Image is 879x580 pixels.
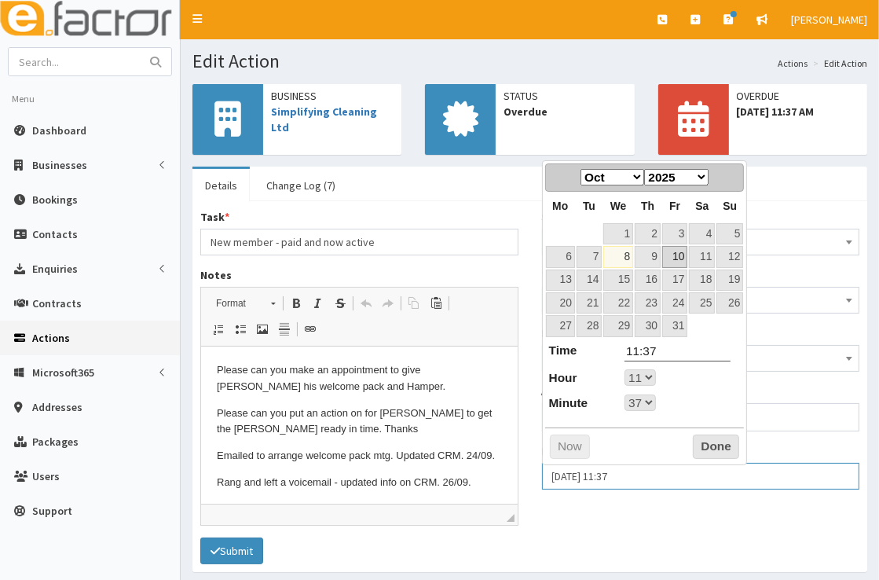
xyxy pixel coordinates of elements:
span: Tuesday [583,200,595,212]
input: Search... [9,48,141,75]
label: Notes [200,267,232,283]
a: 27 [546,315,575,336]
span: Monday [552,200,568,212]
a: Redo (Ctrl+Y) [377,293,399,314]
button: Submit [200,538,263,564]
span: Bookings [32,193,78,207]
span: Sunday [723,200,737,212]
span: Support [32,504,72,518]
a: Insert/Remove Numbered List [207,319,229,340]
p: Email recieved from [PERSON_NAME], 29/09 and arranged to meet 08/10. currently awaiting confirmat... [16,155,301,188]
dt: Time [545,342,577,359]
span: Users [32,469,60,483]
span: Friday [669,200,680,212]
a: Paste (Ctrl+V) [425,293,447,314]
a: 16 [635,270,661,291]
a: 3 [662,223,687,244]
a: 12 [716,246,743,267]
li: Edit Action [809,57,867,70]
span: Format [208,293,263,314]
a: 15 [603,270,633,291]
a: 17 [662,270,687,291]
a: 26 [716,292,743,314]
a: 8 [603,246,633,267]
a: Insert Horizontal Line [273,319,295,340]
a: Change Log (7) [254,169,348,202]
a: 22 [603,292,633,314]
a: 10 [662,246,687,267]
dt: Minute [545,395,588,412]
a: Details [192,169,250,202]
span: OVERDUE [737,88,859,104]
dt: Hour [545,369,577,387]
a: 11 [689,246,715,267]
span: Business [271,88,394,104]
a: 14 [577,270,602,291]
a: Link (Ctrl+L) [299,319,321,340]
a: 4 [689,223,715,244]
a: 6 [546,246,575,267]
span: Wednesday [610,200,627,212]
a: 31 [662,315,687,336]
a: Format [207,292,284,314]
a: 23 [635,292,661,314]
span: Dashboard [32,123,86,138]
span: Packages [32,435,79,449]
span: [DATE] 11:37 AM [737,104,859,119]
a: 9 [635,246,661,267]
a: 29 [603,315,633,336]
a: Actions [778,57,808,70]
a: 2 [635,223,661,244]
a: Insert/Remove Bulleted List [229,319,251,340]
a: 19 [716,270,743,291]
button: Done [693,435,739,460]
a: Next [720,166,742,188]
span: Status [504,88,626,104]
span: Overdue [504,104,626,119]
a: 7 [577,246,602,267]
span: Businesses [32,158,87,172]
a: Undo (Ctrl+Z) [355,293,377,314]
a: 25 [689,292,715,314]
a: Prev [548,166,570,188]
a: 5 [716,223,743,244]
span: Prev [552,171,565,183]
label: Task [200,209,229,225]
a: Copy (Ctrl+C) [403,293,425,314]
span: Drag to resize [507,514,515,522]
span: Saturday [695,200,709,212]
a: 1 [603,223,633,244]
iframe: Rich Text Editor, notes [201,347,518,504]
h1: Edit Action [192,51,867,72]
span: Contacts [32,227,78,241]
span: Next [724,171,737,183]
a: Strike Through [329,293,351,314]
a: 13 [546,270,575,291]
a: 21 [577,292,602,314]
a: Simplifying Cleaning Ltd [271,105,377,134]
a: 30 [635,315,661,336]
a: 20 [546,292,575,314]
span: Contracts [32,296,82,310]
span: [PERSON_NAME] [791,13,867,27]
span: Microsoft365 [32,365,94,380]
span: Actions [32,331,70,345]
a: 28 [577,315,602,336]
a: 18 [689,270,715,291]
span: Addresses [32,400,82,414]
a: 24 [662,292,687,314]
a: Bold (Ctrl+B) [285,293,307,314]
span: Enquiries [32,262,78,276]
a: Image [251,319,273,340]
a: Italic (Ctrl+I) [307,293,329,314]
span: Thursday [641,200,654,212]
button: Now [550,435,590,460]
